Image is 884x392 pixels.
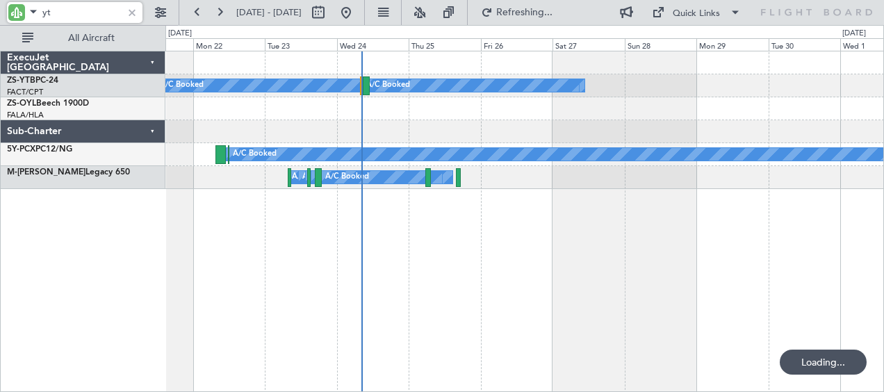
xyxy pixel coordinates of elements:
div: Mon 22 [193,38,265,51]
a: M-[PERSON_NAME]Legacy 650 [7,168,130,177]
div: A/C Booked [292,167,336,188]
div: Mon 29 [696,38,768,51]
div: [DATE] [168,28,192,40]
a: FALA/HLA [7,110,44,120]
div: Wed 24 [337,38,409,51]
span: Refreshing... [496,8,554,17]
div: A/C Booked [366,75,410,96]
div: Tue 30 [769,38,840,51]
div: Quick Links [673,7,720,21]
span: M-[PERSON_NAME] [7,168,85,177]
div: A/C Booked [160,75,204,96]
span: ZS-OYL [7,99,36,108]
button: Quick Links [645,1,748,24]
div: Tue 23 [265,38,336,51]
div: [DATE] [842,28,866,40]
a: 5Y-PCXPC12/NG [7,145,72,154]
div: A/C Booked [325,167,369,188]
button: All Aircraft [15,27,151,49]
a: ZS-OYLBeech 1900D [7,99,89,108]
span: [DATE] - [DATE] [236,6,302,19]
div: A/C Booked [302,167,346,188]
div: Loading... [780,350,867,375]
span: 5Y-PCX [7,145,35,154]
button: Refreshing... [475,1,558,24]
a: FACT/CPT [7,87,43,97]
div: Sun 28 [625,38,696,51]
div: Thu 25 [409,38,480,51]
div: Sat 27 [552,38,624,51]
span: ZS-YTB [7,76,35,85]
span: All Aircraft [36,33,147,43]
div: Fri 26 [481,38,552,51]
a: ZS-YTBPC-24 [7,76,58,85]
div: A/C Booked [233,144,277,165]
input: A/C (Reg. or Type) [42,2,122,23]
